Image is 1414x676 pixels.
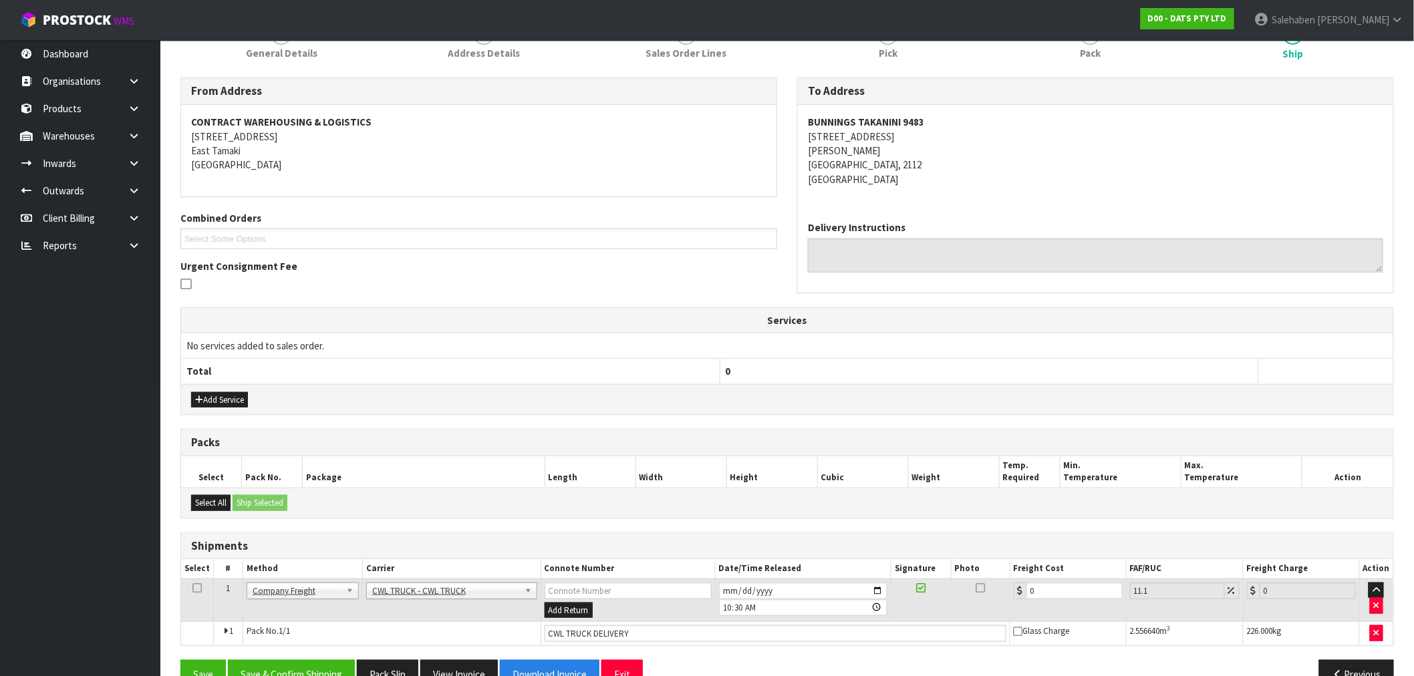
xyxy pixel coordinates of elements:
input: Connote Number [545,582,712,599]
th: Freight Charge [1243,559,1359,578]
td: kg [1243,622,1359,646]
th: Cubic [817,456,908,488]
span: Pack [1081,46,1101,60]
span: Salehaben [1272,13,1315,26]
th: Height [726,456,817,488]
span: Company Freight [253,583,341,599]
th: Connote Number [541,559,715,578]
th: Freight Cost [1010,559,1126,578]
h3: Shipments [191,540,1383,552]
th: Length [545,456,635,488]
label: Delivery Instructions [808,220,905,234]
strong: BUNNINGS TAKANINI 9483 [808,116,924,128]
span: Glass Charge [1014,625,1070,637]
span: 0 [726,365,731,377]
span: Sales Order Lines [646,46,726,60]
address: [STREET_ADDRESS] East Tamaki [GEOGRAPHIC_DATA] [191,115,766,172]
h3: From Address [191,85,766,98]
th: Total [181,359,720,384]
th: Method [243,559,362,578]
input: Freight Adjustment [1130,582,1225,599]
span: 1 [226,582,230,594]
label: Combined Orders [180,211,261,225]
button: Ship Selected [233,495,287,511]
th: Action [1359,559,1393,578]
small: WMS [114,15,134,27]
sup: 3 [1167,624,1171,633]
strong: D00 - DATS PTY LTD [1148,13,1227,24]
th: Min. Temperature [1060,456,1181,488]
th: Select [181,456,242,488]
span: ProStock [43,11,111,29]
h3: Packs [191,436,1383,449]
span: 226.000 [1247,625,1273,637]
th: Package [302,456,545,488]
th: Carrier [362,559,541,578]
input: Freight Cost [1026,582,1123,599]
th: Select [181,559,214,578]
label: Urgent Consignment Fee [180,259,297,273]
span: [PERSON_NAME] [1317,13,1389,26]
td: m [1126,622,1243,646]
th: Temp. Required [999,456,1060,488]
a: D00 - DATS PTY LTD [1141,8,1234,29]
span: Pick [879,46,897,60]
button: Add Service [191,392,248,408]
th: Action [1302,456,1393,488]
span: CWL TRUCK - CWL TRUCK [372,583,519,599]
span: Ship [1282,47,1303,61]
th: # [214,559,243,578]
th: Services [181,308,1393,333]
span: 1/1 [279,625,290,637]
button: Add Return [545,603,593,619]
input: Connote Number [545,625,1006,642]
th: Max. Temperature [1181,456,1302,488]
td: No services added to sales order. [181,333,1393,359]
th: Photo [951,559,1010,578]
span: Address Details [448,46,520,60]
th: Weight [908,456,999,488]
span: General Details [246,46,317,60]
span: 1 [229,625,233,637]
strong: CONTRACT WAREHOUSING & LOGISTICS [191,116,372,128]
th: FAF/RUC [1126,559,1243,578]
td: Pack No. [243,622,541,646]
th: Pack No. [242,456,303,488]
input: Freight Charge [1260,582,1356,599]
th: Width [635,456,726,488]
th: Date/Time Released [715,559,891,578]
th: Signature [891,559,952,578]
address: [STREET_ADDRESS] [PERSON_NAME] [GEOGRAPHIC_DATA], 2112 [GEOGRAPHIC_DATA] [808,115,1383,186]
img: cube-alt.png [20,11,37,28]
button: Select All [191,495,231,511]
h3: To Address [808,85,1383,98]
span: 2.556640 [1130,625,1160,637]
